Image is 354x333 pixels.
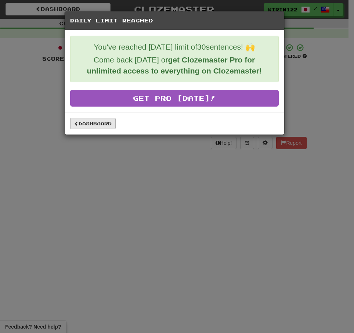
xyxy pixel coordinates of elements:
a: Get Pro [DATE]! [70,90,279,107]
h5: Daily Limit Reached [70,17,279,24]
p: You've reached [DATE] limit of 30 sentences! 🙌 [76,42,273,53]
p: Come back [DATE] or [76,54,273,76]
a: Dashboard [70,118,116,129]
strong: get Clozemaster Pro for unlimited access to everything on Clozemaster! [87,55,261,75]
